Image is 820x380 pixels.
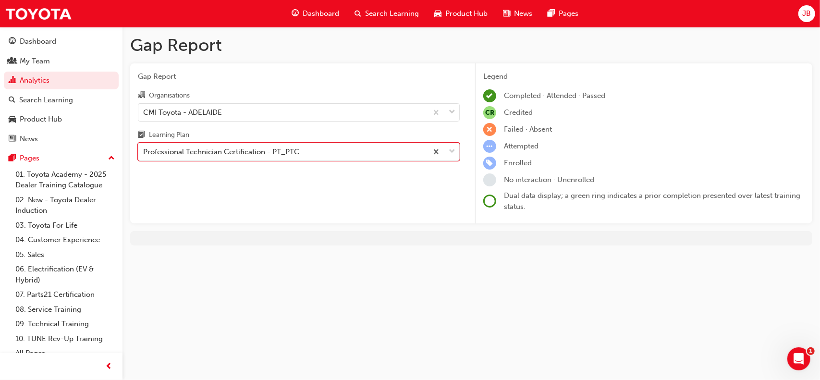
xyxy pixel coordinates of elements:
button: Pages [4,149,119,167]
a: All Pages [12,346,119,361]
span: guage-icon [292,8,299,20]
span: up-icon [108,152,115,165]
span: people-icon [9,57,16,66]
span: Dual data display; a green ring indicates a prior completion presented over latest training status. [504,191,800,211]
div: My Team [20,56,50,67]
span: JB [802,8,811,19]
span: 1 [807,347,815,355]
div: Dashboard [20,36,56,47]
span: No interaction · Unenrolled [504,175,594,184]
div: Professional Technician Certification - PT_PTC [143,147,299,158]
span: down-icon [449,146,455,158]
div: Search Learning [19,95,73,106]
a: car-iconProduct Hub [427,4,495,24]
div: CMI Toyota - ADELAIDE [143,107,222,118]
span: Search Learning [365,8,419,19]
span: Dashboard [303,8,339,19]
a: search-iconSearch Learning [347,4,427,24]
span: pages-icon [9,154,16,163]
div: Pages [20,153,39,164]
span: learningRecordVerb_ENROLL-icon [483,157,496,170]
button: JB [798,5,815,22]
span: learningplan-icon [138,131,145,140]
span: search-icon [355,8,361,20]
a: 09. Technical Training [12,317,119,331]
a: 03. Toyota For Life [12,218,119,233]
span: learningRecordVerb_COMPLETE-icon [483,89,496,102]
span: Pages [559,8,578,19]
div: Legend [483,71,805,82]
span: Completed · Attended · Passed [504,91,605,100]
span: guage-icon [9,37,16,46]
span: Attempted [504,142,539,150]
span: news-icon [503,8,510,20]
span: Product Hub [445,8,488,19]
a: 06. Electrification (EV & Hybrid) [12,262,119,287]
div: News [20,134,38,145]
span: pages-icon [548,8,555,20]
img: Trak [5,3,72,25]
a: 07. Parts21 Certification [12,287,119,302]
span: null-icon [483,106,496,119]
a: Analytics [4,72,119,89]
a: guage-iconDashboard [284,4,347,24]
span: Gap Report [138,71,460,82]
div: Learning Plan [149,130,189,140]
a: My Team [4,52,119,70]
a: 01. Toyota Academy - 2025 Dealer Training Catalogue [12,167,119,193]
a: News [4,130,119,148]
span: learningRecordVerb_FAIL-icon [483,123,496,136]
iframe: Intercom live chat [787,347,810,370]
span: learningRecordVerb_NONE-icon [483,173,496,186]
span: search-icon [9,96,15,105]
div: Product Hub [20,114,62,125]
a: Product Hub [4,110,119,128]
span: car-icon [434,8,441,20]
button: DashboardMy TeamAnalyticsSearch LearningProduct HubNews [4,31,119,149]
span: Credited [504,108,533,117]
span: Enrolled [504,159,532,167]
span: down-icon [449,106,455,119]
a: 04. Customer Experience [12,233,119,247]
h1: Gap Report [130,35,812,56]
a: 10. TUNE Rev-Up Training [12,331,119,346]
span: News [514,8,532,19]
span: chart-icon [9,76,16,85]
span: organisation-icon [138,91,145,100]
span: car-icon [9,115,16,124]
div: Organisations [149,91,190,100]
a: 02. New - Toyota Dealer Induction [12,193,119,218]
span: learningRecordVerb_ATTEMPT-icon [483,140,496,153]
a: Dashboard [4,33,119,50]
a: pages-iconPages [540,4,586,24]
a: Search Learning [4,91,119,109]
a: 08. Service Training [12,302,119,317]
span: prev-icon [106,361,113,373]
a: 05. Sales [12,247,119,262]
span: news-icon [9,135,16,144]
span: Failed · Absent [504,125,552,134]
a: news-iconNews [495,4,540,24]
